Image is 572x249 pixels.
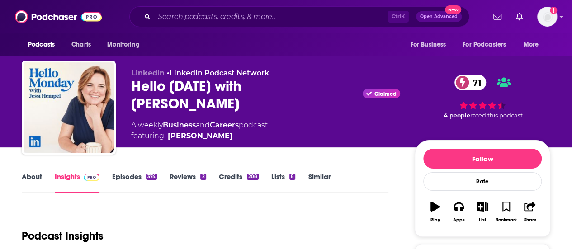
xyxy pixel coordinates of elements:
[22,36,66,53] button: open menu
[388,11,409,23] span: Ctrl K
[416,11,462,22] button: Open AdvancedNew
[196,121,210,129] span: and
[423,196,447,228] button: Play
[517,36,550,53] button: open menu
[15,8,102,25] img: Podchaser - Follow, Share and Rate Podcasts
[131,120,268,141] div: A weekly podcast
[415,69,550,125] div: 71 4 peoplerated this podcast
[496,217,517,223] div: Bookmark
[308,172,330,193] a: Similar
[55,172,99,193] a: InsightsPodchaser Pro
[524,38,539,51] span: More
[84,174,99,181] img: Podchaser Pro
[101,36,151,53] button: open menu
[471,196,494,228] button: List
[219,172,259,193] a: Credits208
[524,217,536,223] div: Share
[112,172,157,193] a: Episodes374
[170,172,206,193] a: Reviews2
[146,174,157,180] div: 374
[22,172,42,193] a: About
[163,121,196,129] a: Business
[154,9,388,24] input: Search podcasts, credits, & more...
[71,38,91,51] span: Charts
[168,131,232,141] a: Jessi Hempel
[453,217,465,223] div: Apps
[129,6,469,27] div: Search podcasts, credits, & more...
[28,38,55,51] span: Podcasts
[550,7,557,14] svg: Add a profile image
[494,196,518,228] button: Bookmark
[512,9,526,24] a: Show notifications dropdown
[167,69,269,77] span: •
[289,174,295,180] div: 8
[170,69,269,77] a: LinkedIn Podcast Network
[479,217,486,223] div: List
[490,9,505,24] a: Show notifications dropdown
[24,62,114,153] img: Hello Monday with Jessi Hempel
[210,121,239,129] a: Careers
[131,69,165,77] span: LinkedIn
[200,174,206,180] div: 2
[131,131,268,141] span: featuring
[410,38,446,51] span: For Business
[537,7,557,27] span: Logged in as LBraverman
[463,75,486,90] span: 71
[271,172,295,193] a: Lists8
[445,5,461,14] span: New
[66,36,96,53] a: Charts
[22,229,104,243] h1: Podcast Insights
[423,149,542,169] button: Follow
[247,174,259,180] div: 208
[420,14,458,19] span: Open Advanced
[537,7,557,27] img: User Profile
[470,112,523,119] span: rated this podcast
[447,196,470,228] button: Apps
[454,75,486,90] a: 71
[107,38,139,51] span: Monitoring
[374,92,397,96] span: Claimed
[457,36,519,53] button: open menu
[430,217,440,223] div: Play
[537,7,557,27] button: Show profile menu
[444,112,470,119] span: 4 people
[463,38,506,51] span: For Podcasters
[404,36,457,53] button: open menu
[518,196,542,228] button: Share
[423,172,542,191] div: Rate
